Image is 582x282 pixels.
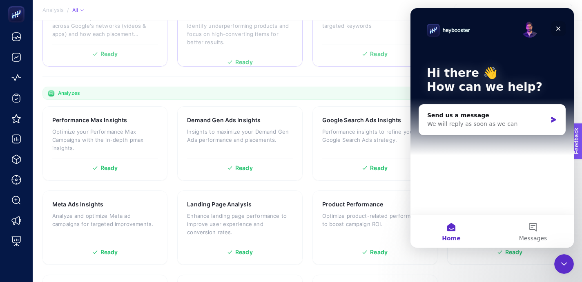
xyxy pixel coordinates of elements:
iframe: Intercom live chat [410,8,574,248]
a: Landing Page AnalysisEnhance landing page performance to improve user experience and conversion r... [177,190,302,265]
a: Demand Gen Ads InsightsInsights to maximize your Demand Gen Ads performance and placements.Ready [177,106,302,181]
span: Ready [505,249,523,255]
p: Optimize product-related performance to boost campaign ROI. [322,212,428,228]
span: Analyzes [58,90,80,96]
span: Ready [235,165,253,171]
span: Ets- Şehir Otelleri [460,7,559,13]
span: Analysis [42,7,64,13]
h3: Product Performance [322,200,384,208]
span: Feedback [5,2,31,9]
div: All [72,7,84,13]
img: svg%3e [562,6,567,14]
span: Ready [370,165,388,171]
span: / [67,7,69,13]
h3: Meta Ads Insights [52,200,103,208]
iframe: Intercom live chat [554,254,574,274]
span: Ready [100,249,118,255]
h3: Demand Gen Ads Insights [187,116,261,124]
p: Optimize your Performance Max Campaigns with the in-depth pmax insights. [52,128,158,152]
p: Enhance landing page performance to improve user experience and conversion rates. [187,212,292,236]
p: Analyze and optimize Meta ad campaigns for targeted improvements. [52,212,158,228]
span: Ready [100,165,118,171]
p: Insights to maximize your Demand Gen Ads performance and placements. [187,128,292,144]
a: Google Search Ads InsightsPerformance insights to refine your Google Search Ads strategy.Ready [312,106,437,181]
span: Ready [235,249,253,255]
a: Product PerformanceOptimize product-related performance to boost campaign ROI.Ready [312,190,437,265]
p: Performance insights to refine your Google Search Ads strategy. [322,128,428,144]
h3: Landing Page Analysis [187,200,252,208]
a: Performance Max InsightsOptimize your Performance Max Campaigns with the in-depth pmax insights.R... [42,106,167,181]
h3: Google Search Ads Insights [322,116,401,124]
span: Ready [370,249,388,255]
a: Meta Ads InsightsAnalyze and optimize Meta ad campaigns for targeted improvements.Ready [42,190,167,265]
h3: Performance Max Insights [52,116,127,124]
